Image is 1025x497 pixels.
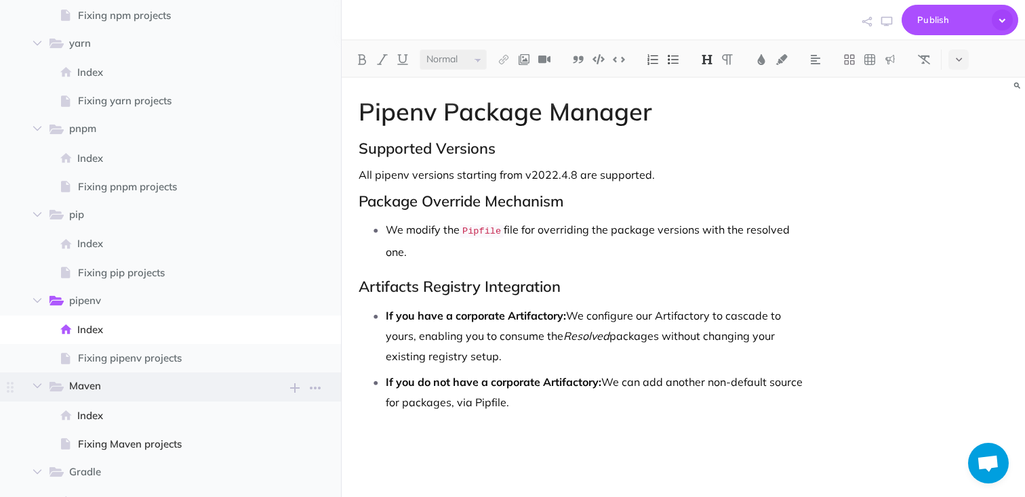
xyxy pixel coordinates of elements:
img: Add image button [518,54,530,65]
span: pip [69,207,239,224]
span: Index [77,64,260,81]
span: Index [77,322,260,338]
img: Italic button [376,54,388,65]
img: Alignment dropdown menu button [809,54,822,65]
span: pipenv [69,293,239,310]
span: Fixing Maven projects [78,436,260,452]
span: Maven [69,378,239,395]
h1: Pipenv Package Manager [359,98,803,125]
p: We can add another non-default source for packages, via Pipfile. [386,372,803,412]
span: Index [77,408,260,424]
span: Fixing yarn projects [78,93,260,109]
img: Paragraph button [721,54,733,65]
strong: If you do not have a corporate Artifactory: [386,375,601,389]
img: Callout dropdown menu button [884,54,896,65]
button: Publish [902,5,1018,35]
p: We modify the file for overriding the package versions with the resolved one. [386,219,803,262]
img: Blockquote button [572,54,584,65]
span: Publish [917,9,985,30]
img: Headings dropdown button [701,54,713,65]
img: Bold button [356,54,368,65]
span: yarn [69,35,239,53]
p: All pipenv versions starting from v2022.4.8 are supported. [359,167,803,183]
img: Underline button [397,54,409,65]
img: Clear styles button [918,54,930,65]
strong: If you have a corporate Artifactory: [386,309,566,322]
span: Fixing pnpm projects [78,179,260,195]
span: Fixing pip projects [78,265,260,281]
img: Inline code button [613,54,625,64]
span: Index [77,236,260,252]
p: We configure our Artifactory to cascade to yours, enabling you to consume the packages without ch... [386,305,803,366]
span: pnpm [69,121,239,138]
img: Code block button [592,54,605,64]
span: Index [77,150,260,167]
img: Text background color button [776,54,788,65]
h2: Supported Versions [359,140,803,156]
img: Create table button [864,54,876,65]
em: Resolved [563,329,609,343]
h2: Package Override Mechanism [359,193,803,209]
img: Unordered list button [667,54,679,65]
img: Ordered list button [647,54,659,65]
span: Fixing npm projects [78,7,260,24]
img: Link button [498,54,510,65]
h2: Artifacts Registry Integration [359,278,803,295]
span: Fixing pipenv projects [78,350,260,366]
img: Text color button [755,54,767,65]
img: Add video button [538,54,550,65]
div: Open chat [968,443,1009,483]
code: Pipfile [460,225,504,238]
span: Gradle [69,464,239,481]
